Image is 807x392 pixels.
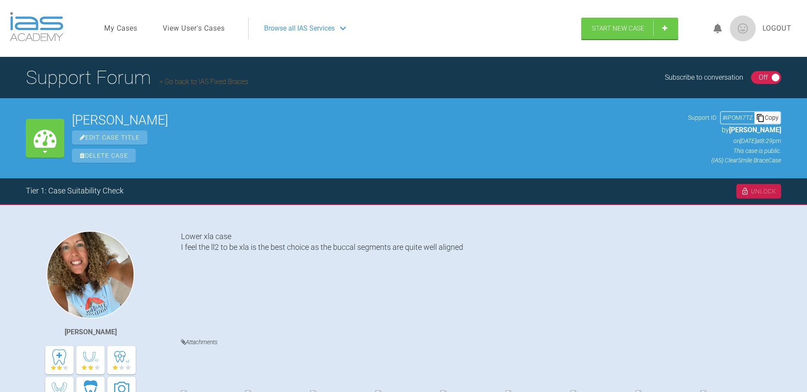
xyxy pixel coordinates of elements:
[721,113,754,122] div: # IPOMI7TZ
[730,16,756,41] img: profile.png
[592,25,645,32] span: Start New Case
[729,126,781,134] span: [PERSON_NAME]
[26,185,124,197] div: Tier 1: Case Suitability Check
[688,156,781,165] p: (IAS) ClearSmile Brace Case
[181,231,781,324] div: Lower xla case I feel the ll2 to be xla is the best choice as the buccal segments are quite well ...
[741,187,749,195] img: unlock.cc94ed01.svg
[581,18,678,39] a: Start New Case
[264,23,335,34] span: Browse all IAS Services
[688,136,781,146] p: on [DATE] at 8:29pm
[181,337,781,348] h4: Attachments
[688,113,717,122] span: Support ID
[736,184,781,199] div: Unlock
[159,78,248,86] a: Go back to IAS Fixed Braces
[665,72,743,83] div: Subscribe to conversation
[163,23,225,34] a: View User's Cases
[72,149,136,163] span: Delete Case
[47,231,134,319] img: Rebecca Lynne Williams
[10,12,63,41] img: logo-light.3e3ef733.png
[65,327,117,338] div: [PERSON_NAME]
[763,23,791,34] a: Logout
[72,114,680,127] h2: [PERSON_NAME]
[759,72,768,83] div: Off
[688,146,781,156] p: This case is public.
[26,62,248,93] h1: Support Forum
[72,131,147,145] span: Edit Case Title
[104,23,137,34] a: My Cases
[688,124,781,136] p: by
[754,112,780,123] div: Copy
